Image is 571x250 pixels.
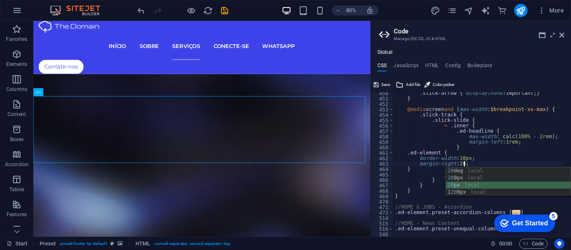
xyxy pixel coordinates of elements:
[203,6,213,15] i: Reload page
[371,156,394,161] div: 462
[371,91,394,96] div: 450
[445,63,461,72] h4: Config
[332,5,362,15] button: 80%
[371,96,394,101] div: 451
[136,6,146,15] i: Undo: Edit (S)CSS (Ctrl+Z)
[371,205,394,210] div: 471
[372,80,391,90] button: Save
[220,6,229,15] i: Save (Ctrl+S)
[6,86,27,93] p: Columns
[5,161,28,168] p: Accordion
[40,239,230,249] nav: breadcrumb
[447,5,457,15] button: pages
[371,129,394,134] div: 457
[371,226,394,232] div: 516
[395,80,421,90] button: Add file
[371,118,394,123] div: 455
[371,134,394,139] div: 458
[554,239,564,249] button: Usercentrics
[371,172,394,177] div: 465
[371,199,394,205] div: 470
[538,6,564,15] span: More
[371,188,394,194] div: 468
[371,139,394,145] div: 459
[433,80,454,90] span: Color picker
[117,241,122,246] i: This element contains a background
[7,239,28,249] a: Click to cancel selection. Double-click to open Pages
[447,6,457,15] i: Pages (Ctrl+Alt+S)
[425,63,439,72] h4: HTML
[371,101,394,107] div: 452
[25,9,61,17] div: Get Started
[153,239,230,249] span: . curved-seperator .curved-seperator-top
[464,5,474,15] button: navigator
[7,4,68,22] div: Get Started 5 items remaining, 0% complete
[431,6,440,15] i: Design (Ctrl+Alt+Y)
[371,112,394,118] div: 454
[464,6,474,15] i: Navigator
[136,5,146,15] button: undo
[203,5,213,15] button: reload
[371,232,394,237] div: 546
[371,183,394,188] div: 467
[381,80,390,90] span: Save
[371,194,394,199] div: 469
[371,221,394,226] div: 515
[6,36,27,43] p: Favorites
[371,167,394,172] div: 464
[371,123,394,129] div: 456
[9,186,24,193] p: Tables
[394,28,564,35] h2: Code
[534,4,567,17] button: More
[7,211,27,218] p: Features
[366,7,374,14] i: On resize automatically adjust zoom level to fit chosen device.
[48,5,111,15] img: Editor Logo
[6,61,28,68] p: Elements
[499,239,512,249] span: 00 00
[371,107,394,112] div: 453
[59,239,107,249] span: . preset-footer-tyr-default
[505,240,506,247] span: :
[371,215,394,221] div: 514
[406,80,420,90] span: Add file
[377,49,393,56] h4: Global
[467,63,492,72] h4: Boilerplate
[135,239,150,249] span: Click to select. Double-click to edit
[10,136,24,143] p: Boxes
[377,63,387,72] h4: CSS
[393,63,418,72] h4: JavaScript
[371,150,394,156] div: 461
[519,239,548,249] button: Code
[431,5,441,15] button: design
[62,2,70,10] div: 5
[523,239,544,249] span: Code
[514,4,528,17] button: publish
[497,5,507,15] button: commerce
[371,161,394,167] div: 463
[40,239,56,249] span: Click to select. Double-click to edit
[8,111,26,118] p: Content
[371,210,394,215] div: 472
[481,5,491,15] button: text_generator
[344,5,358,15] h6: 80%
[423,80,456,90] button: Color picker
[110,241,114,246] i: This element is a customizable preset
[497,6,507,15] i: Commerce
[371,145,394,150] div: 460
[371,177,394,183] div: 466
[394,35,548,43] h3: Manage (S)CSS, JS & HTML
[219,5,229,15] button: save
[186,5,196,15] button: Click here to leave preview mode and continue editing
